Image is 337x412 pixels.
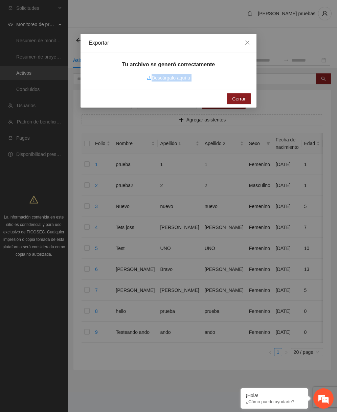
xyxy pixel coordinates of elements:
span: close [245,40,250,45]
div: ¡Hola! [246,393,303,398]
h5: Tu archivo se generó correctamente [122,61,215,69]
span: download [147,75,152,80]
span: Estamos en línea. [39,90,93,159]
button: Close [238,34,256,52]
p: ¿Cómo puedo ayudarte? [246,399,303,404]
textarea: Escriba su mensaje y pulse “Intro” [3,185,129,208]
a: Descárgalo aquí u [147,75,190,81]
div: Minimizar ventana de chat en vivo [111,3,127,20]
span: Cerrar [232,95,246,102]
button: Cerrar [227,93,251,104]
div: Exportar [89,39,248,47]
div: Chatee con nosotros ahora [35,35,114,43]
